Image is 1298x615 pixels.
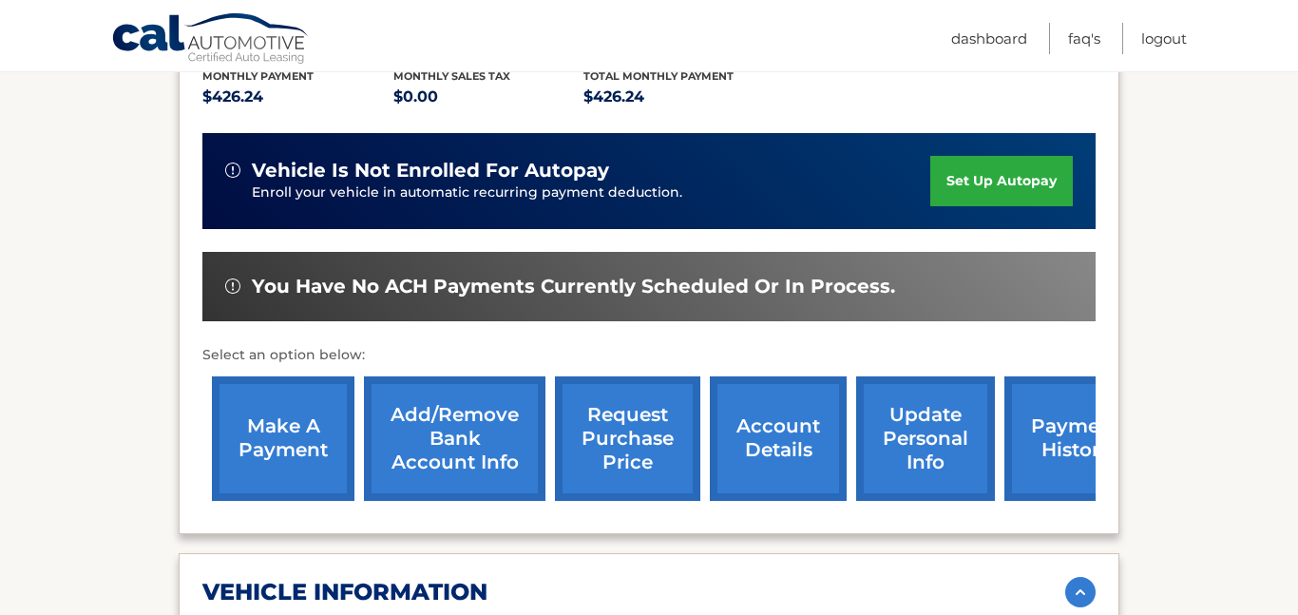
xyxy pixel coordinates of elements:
a: Logout [1141,23,1187,54]
a: account details [710,376,847,501]
a: make a payment [212,376,354,501]
p: $0.00 [393,84,584,110]
a: payment history [1004,376,1147,501]
img: accordion-active.svg [1065,577,1096,607]
p: Select an option below: [202,344,1096,367]
span: Monthly Payment [202,69,314,83]
img: alert-white.svg [225,279,240,294]
a: update personal info [856,376,995,501]
span: vehicle is not enrolled for autopay [252,159,609,183]
h2: vehicle information [202,578,487,606]
p: $426.24 [583,84,774,110]
span: You have no ACH payments currently scheduled or in process. [252,275,895,298]
p: Enroll your vehicle in automatic recurring payment deduction. [252,183,930,203]
a: Cal Automotive [111,12,311,67]
a: set up autopay [930,156,1073,206]
a: FAQ's [1068,23,1100,54]
p: $426.24 [202,84,393,110]
img: alert-white.svg [225,163,240,178]
a: Add/Remove bank account info [364,376,545,501]
span: Total Monthly Payment [583,69,734,83]
a: Dashboard [951,23,1027,54]
a: request purchase price [555,376,700,501]
span: Monthly sales Tax [393,69,510,83]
